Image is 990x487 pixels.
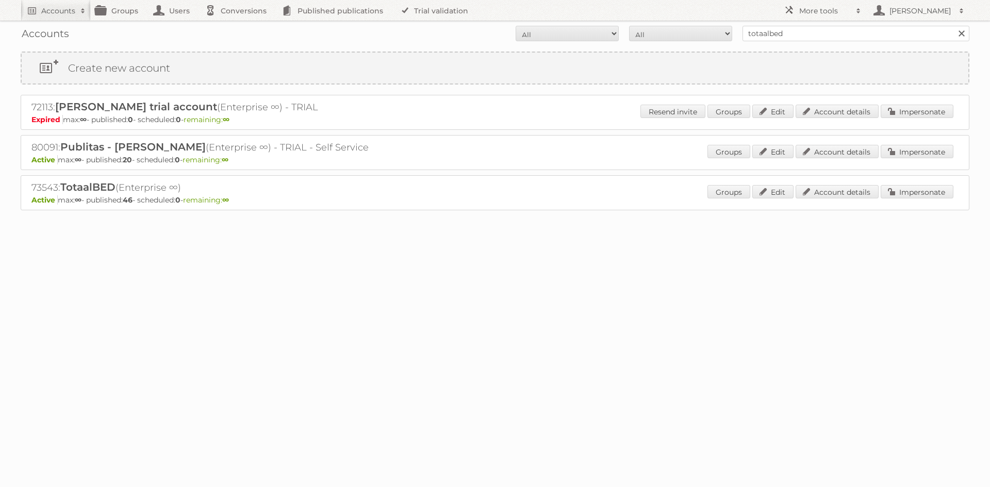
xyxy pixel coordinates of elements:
[31,155,959,164] p: max: - published: - scheduled: -
[707,145,750,158] a: Groups
[123,155,132,164] strong: 20
[128,115,133,124] strong: 0
[123,195,133,205] strong: 46
[752,185,794,198] a: Edit
[176,115,181,124] strong: 0
[31,195,58,205] span: Active
[31,100,392,114] h2: 72113: (Enterprise ∞) - TRIAL
[223,115,229,124] strong: ∞
[881,185,953,198] a: Impersonate
[640,105,705,118] a: Resend invite
[799,6,851,16] h2: More tools
[796,185,879,198] a: Account details
[60,181,115,193] span: TotaalBED
[175,155,180,164] strong: 0
[22,53,968,83] a: Create new account
[707,105,750,118] a: Groups
[31,141,392,154] h2: 80091: (Enterprise ∞) - TRIAL - Self Service
[752,105,794,118] a: Edit
[80,115,87,124] strong: ∞
[222,195,229,205] strong: ∞
[60,141,206,153] span: Publitas - [PERSON_NAME]
[31,115,959,124] p: max: - published: - scheduled: -
[184,115,229,124] span: remaining:
[796,145,879,158] a: Account details
[31,115,63,124] span: Expired
[222,155,228,164] strong: ∞
[752,145,794,158] a: Edit
[31,181,392,194] h2: 73543: (Enterprise ∞)
[796,105,879,118] a: Account details
[31,195,959,205] p: max: - published: - scheduled: -
[887,6,954,16] h2: [PERSON_NAME]
[31,155,58,164] span: Active
[707,185,750,198] a: Groups
[41,6,75,16] h2: Accounts
[881,145,953,158] a: Impersonate
[881,105,953,118] a: Impersonate
[75,195,81,205] strong: ∞
[183,195,229,205] span: remaining:
[55,100,217,113] span: [PERSON_NAME] trial account
[75,155,81,164] strong: ∞
[183,155,228,164] span: remaining:
[175,195,180,205] strong: 0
